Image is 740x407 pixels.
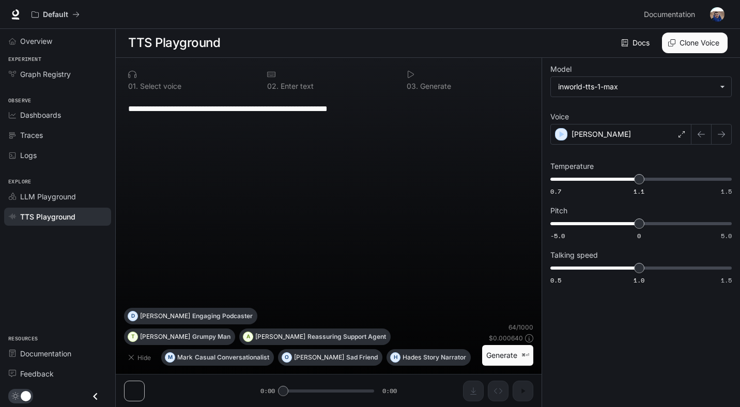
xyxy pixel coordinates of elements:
[20,211,75,222] span: TTS Playground
[20,368,54,379] span: Feedback
[346,354,378,361] p: Sad Friend
[619,33,654,53] a: Docs
[489,334,523,342] p: $ 0.000640
[20,36,52,46] span: Overview
[721,231,732,240] span: 5.0
[634,187,644,196] span: 1.1
[644,8,695,21] span: Documentation
[4,187,111,206] a: LLM Playground
[128,83,138,90] p: 0 1 .
[267,83,279,90] p: 0 2 .
[4,106,111,124] a: Dashboards
[407,83,418,90] p: 0 3 .
[195,354,269,361] p: Casual Conversationalist
[387,349,471,366] button: HHadesStory Narrator
[521,352,529,358] p: ⌘⏎
[550,113,569,120] p: Voice
[482,345,533,366] button: Generate⌘⏎
[192,334,230,340] p: Grumpy Man
[140,313,190,319] p: [PERSON_NAME]
[721,187,732,196] span: 1.5
[20,109,61,120] span: Dashboards
[239,328,391,345] button: A[PERSON_NAME]Reassuring Support Agent
[634,276,644,285] span: 1.0
[4,365,111,383] a: Feedback
[418,83,451,90] p: Generate
[640,4,703,25] a: Documentation
[550,187,561,196] span: 0.7
[294,354,344,361] p: [PERSON_NAME]
[20,348,71,359] span: Documentation
[403,354,421,361] p: Hades
[662,33,728,53] button: Clone Voice
[550,66,572,73] p: Model
[84,386,107,407] button: Close drawer
[572,129,631,139] p: [PERSON_NAME]
[508,323,533,332] p: 64 / 1000
[161,349,274,366] button: MMarkCasual Conversationalist
[4,345,111,363] a: Documentation
[551,77,731,97] div: inworld-tts-1-max
[550,252,598,259] p: Talking speed
[279,83,314,90] p: Enter text
[4,65,111,83] a: Graph Registry
[128,33,220,53] h1: TTS Playground
[4,32,111,50] a: Overview
[550,207,567,214] p: Pitch
[124,308,257,324] button: D[PERSON_NAME]Engaging Podcaster
[4,146,111,164] a: Logs
[20,69,71,80] span: Graph Registry
[423,354,466,361] p: Story Narrator
[550,163,594,170] p: Temperature
[27,4,84,25] button: All workspaces
[20,150,37,161] span: Logs
[192,313,253,319] p: Engaging Podcaster
[128,328,137,345] div: T
[177,354,193,361] p: Mark
[138,83,181,90] p: Select voice
[128,308,137,324] div: D
[307,334,386,340] p: Reassuring Support Agent
[558,82,715,92] div: inworld-tts-1-max
[710,7,724,22] img: User avatar
[4,208,111,226] a: TTS Playground
[721,276,732,285] span: 1.5
[255,334,305,340] p: [PERSON_NAME]
[20,130,43,140] span: Traces
[124,349,157,366] button: Hide
[243,328,253,345] div: A
[282,349,291,366] div: O
[21,390,31,401] span: Dark mode toggle
[637,231,641,240] span: 0
[4,126,111,144] a: Traces
[165,349,175,366] div: M
[550,276,561,285] span: 0.5
[707,4,728,25] button: User avatar
[391,349,400,366] div: H
[20,191,76,202] span: LLM Playground
[140,334,190,340] p: [PERSON_NAME]
[124,328,235,345] button: T[PERSON_NAME]Grumpy Man
[550,231,565,240] span: -5.0
[278,349,382,366] button: O[PERSON_NAME]Sad Friend
[43,10,68,19] p: Default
